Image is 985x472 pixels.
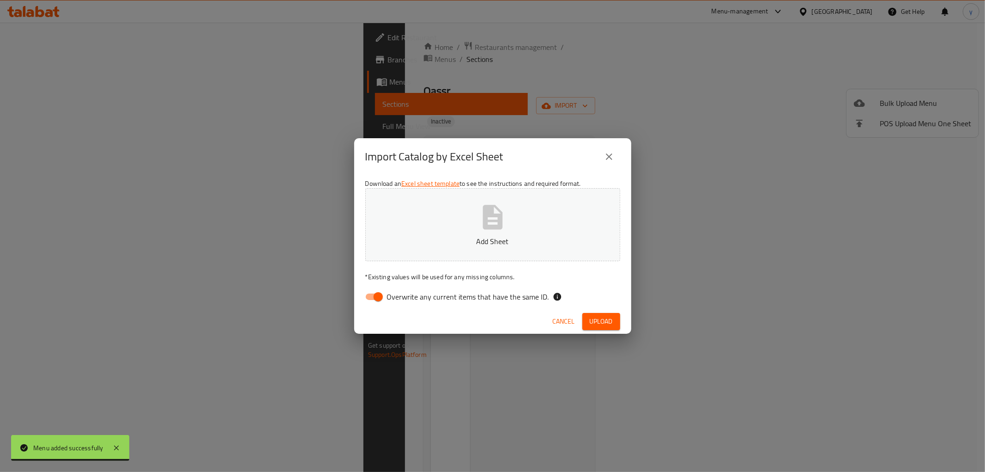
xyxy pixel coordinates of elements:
a: Excel sheet template [401,178,459,190]
p: Existing values will be used for any missing columns. [365,272,620,282]
span: Overwrite any current items that have the same ID. [387,291,549,302]
svg: If the overwrite option isn't selected, then the items that match an existing ID will be ignored ... [553,292,562,301]
p: Add Sheet [380,236,606,247]
span: Cancel [553,316,575,327]
div: Menu added successfully [33,443,103,453]
button: close [598,146,620,168]
button: Add Sheet [365,188,620,261]
span: Upload [590,316,613,327]
h2: Import Catalog by Excel Sheet [365,149,503,164]
div: Download an to see the instructions and required format. [354,175,631,309]
button: Upload [582,313,620,330]
button: Cancel [549,313,579,330]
